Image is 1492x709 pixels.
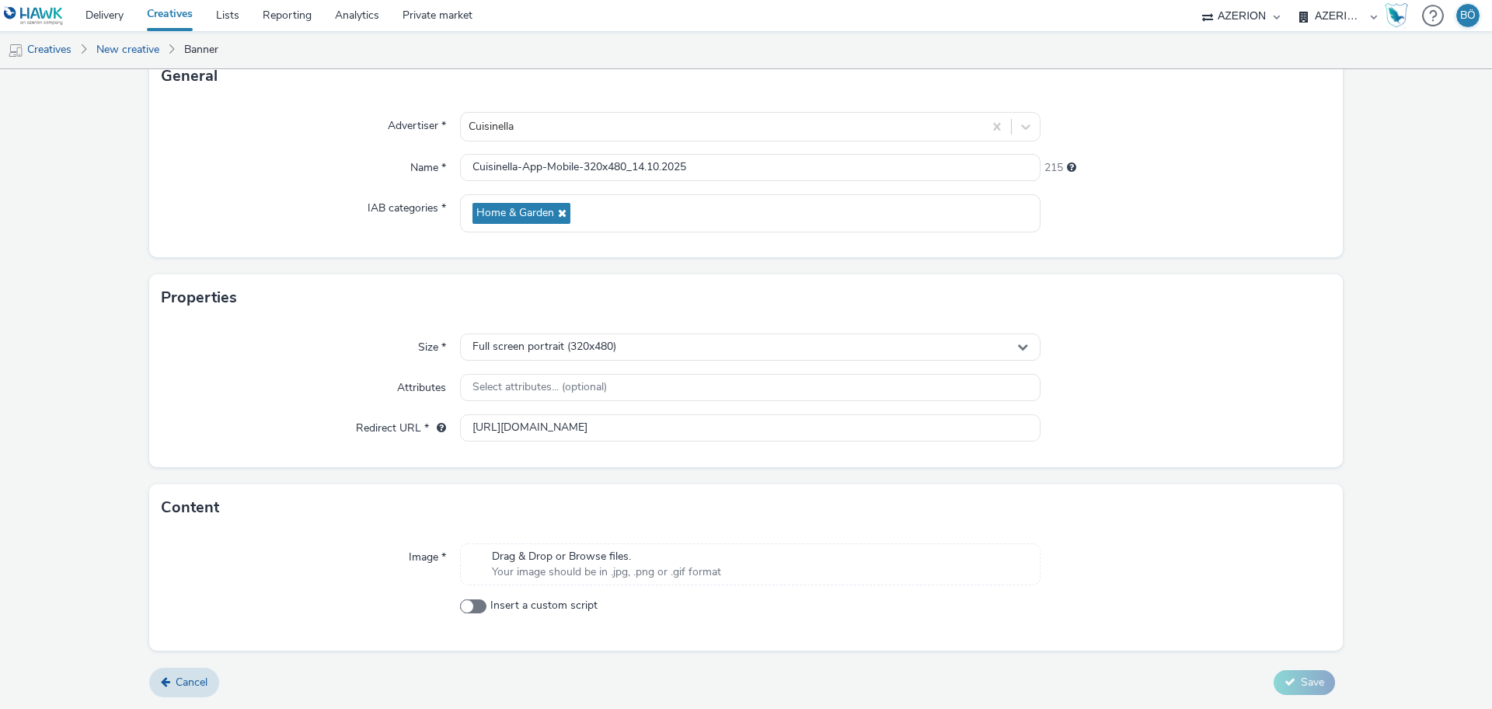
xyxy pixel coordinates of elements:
[1460,4,1476,27] div: BÖ
[149,668,219,697] a: Cancel
[1385,3,1414,28] a: Hawk Academy
[429,421,446,436] div: URL will be used as a validation URL with some SSPs and it will be the redirection URL of your cr...
[4,6,64,26] img: undefined Logo
[404,154,452,176] label: Name *
[391,374,452,396] label: Attributes
[412,334,452,355] label: Size *
[460,154,1041,181] input: Name
[1301,675,1324,690] span: Save
[350,414,452,436] label: Redirect URL *
[492,549,721,564] span: Drag & Drop or Browse files.
[1385,3,1408,28] img: Hawk Academy
[460,414,1041,442] input: url...
[492,564,721,580] span: Your image should be in .jpg, .png or .gif format
[1044,160,1063,176] span: 215
[361,194,452,216] label: IAB categories *
[472,341,616,354] span: Full screen portrait (320x480)
[476,207,554,220] span: Home & Garden
[403,543,452,565] label: Image *
[8,43,23,58] img: mobile
[1067,160,1076,176] div: Maximum 255 characters
[1274,670,1335,695] button: Save
[472,381,607,394] span: Select attributes... (optional)
[382,112,452,134] label: Advertiser *
[161,286,237,309] h3: Properties
[161,496,219,519] h3: Content
[176,675,207,690] span: Cancel
[176,31,226,68] a: Banner
[89,31,167,68] a: New creative
[161,65,218,88] h3: General
[490,598,598,613] span: Insert a custom script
